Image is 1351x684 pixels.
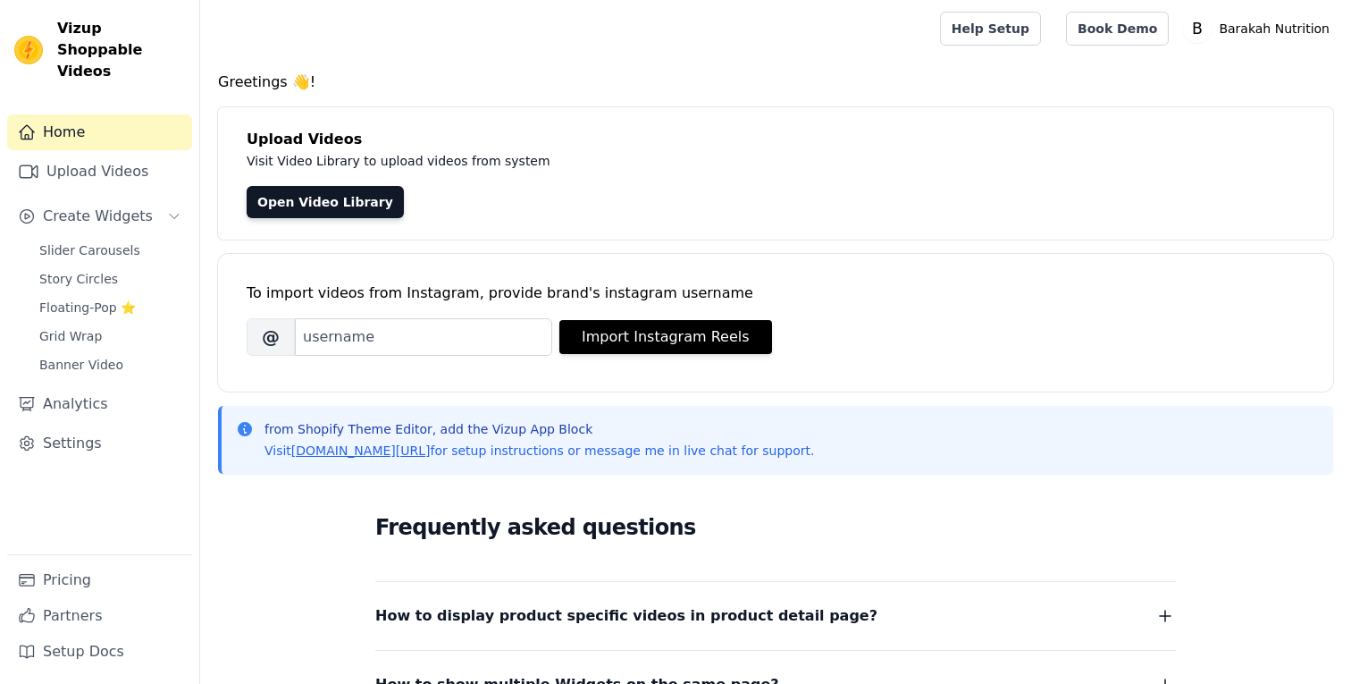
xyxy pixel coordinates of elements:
[39,327,102,345] span: Grid Wrap
[29,295,192,320] a: Floating-Pop ⭐
[29,238,192,263] a: Slider Carousels
[7,198,192,234] button: Create Widgets
[7,154,192,190] a: Upload Videos
[29,266,192,291] a: Story Circles
[291,443,431,458] a: [DOMAIN_NAME][URL]
[7,386,192,422] a: Analytics
[218,72,1333,93] h4: Greetings 👋!
[14,36,43,64] img: Vizup
[559,320,772,354] button: Import Instagram Reels
[7,598,192,634] a: Partners
[375,604,1176,629] button: How to display product specific videos in product detail page?
[1192,20,1203,38] text: B
[39,299,136,317] span: Floating-Pop ⭐
[940,12,1041,46] a: Help Setup
[1212,13,1337,45] p: Barakah Nutrition
[29,324,192,349] a: Grid Wrap
[7,426,192,461] a: Settings
[39,356,123,374] span: Banner Video
[7,114,192,150] a: Home
[375,604,877,629] span: How to display product specific videos in product detail page?
[247,186,404,218] a: Open Video Library
[264,442,814,460] p: Visit for setup instructions or message me in live chat for support.
[247,318,295,356] span: @
[7,634,192,670] a: Setup Docs
[247,283,1305,304] div: To import videos from Instagram, provide brand's instagram username
[1066,12,1169,46] a: Book Demo
[57,18,185,82] span: Vizup Shoppable Videos
[264,420,814,438] p: from Shopify Theme Editor, add the Vizup App Block
[247,150,1047,172] p: Visit Video Library to upload videos from system
[39,270,118,288] span: Story Circles
[43,206,153,227] span: Create Widgets
[375,510,1176,545] h2: Frequently asked questions
[39,241,140,259] span: Slider Carousels
[29,352,192,377] a: Banner Video
[1183,13,1337,45] button: B Barakah Nutrition
[295,318,552,356] input: username
[247,129,1305,150] h4: Upload Videos
[7,562,192,598] a: Pricing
